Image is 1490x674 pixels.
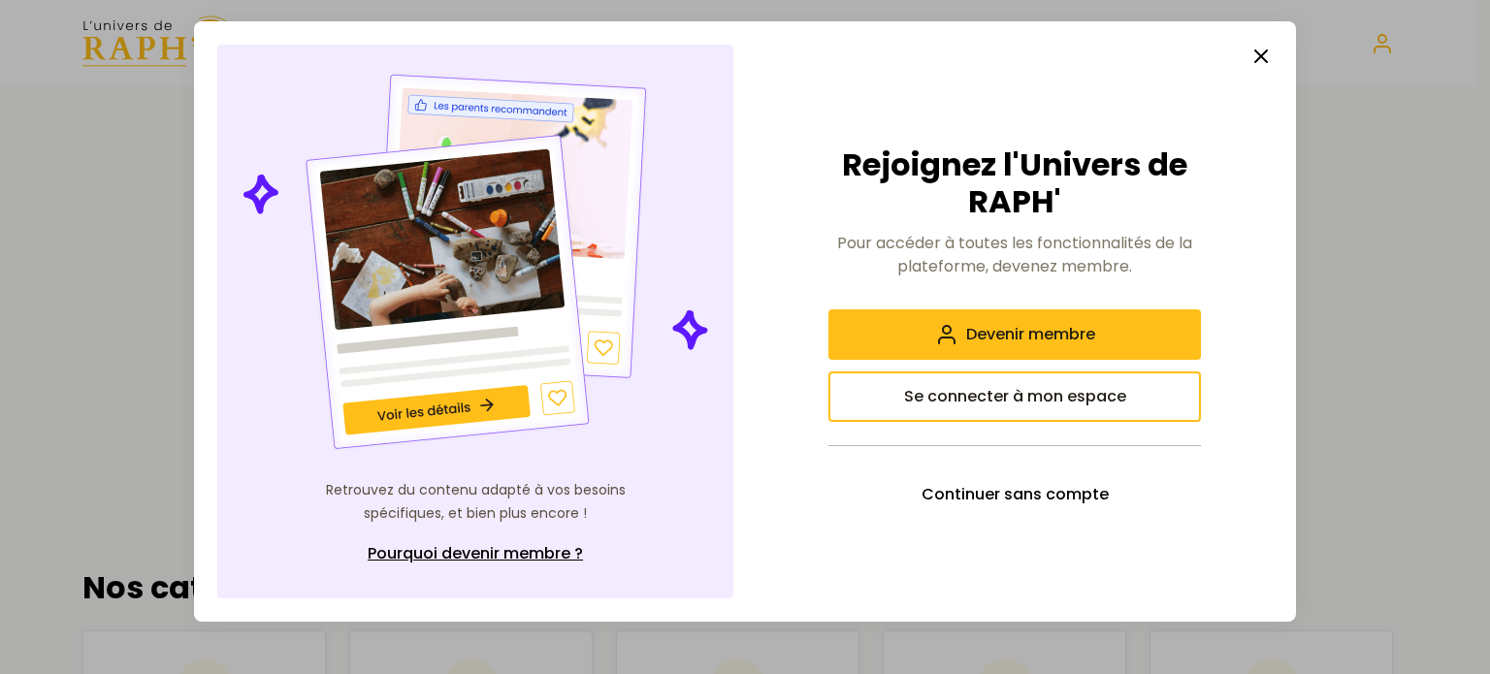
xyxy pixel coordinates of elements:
button: Se connecter à mon espace [828,371,1201,422]
span: Devenir membre [966,323,1095,346]
span: Continuer sans compte [922,483,1109,506]
span: Pourquoi devenir membre ? [368,542,583,565]
button: Continuer sans compte [828,469,1201,520]
p: Retrouvez du contenu adapté à vos besoins spécifiques, et bien plus encore ! [320,479,631,526]
span: Se connecter à mon espace [904,385,1126,408]
button: Devenir membre [828,309,1201,360]
p: Pour accéder à toutes les fonctionnalités de la plateforme, devenez membre. [828,232,1201,278]
img: Illustration de contenu personnalisé [239,68,713,456]
a: Pourquoi devenir membre ? [320,532,631,575]
h2: Rejoignez l'Univers de RAPH' [828,146,1201,221]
